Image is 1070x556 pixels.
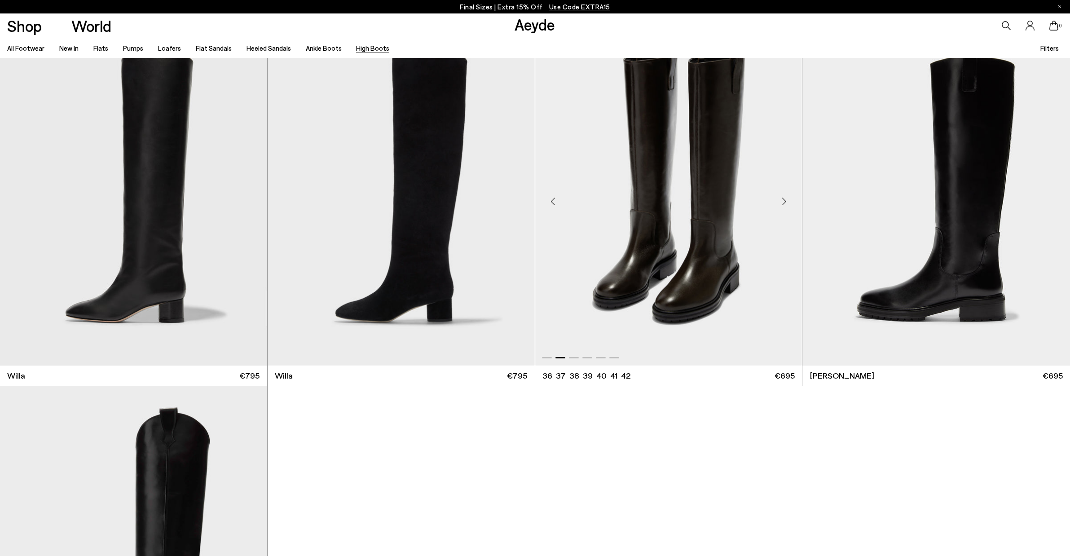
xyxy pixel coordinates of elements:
[542,370,628,381] ul: variant
[123,44,143,52] a: Pumps
[1043,370,1063,381] span: €695
[356,44,389,52] a: High Boots
[268,30,535,366] img: Willa Suede Over-Knee Boots
[802,366,1070,386] a: [PERSON_NAME] €695
[569,370,579,381] li: 38
[196,44,232,52] a: Flat Sandals
[158,44,181,52] a: Loafers
[515,15,555,34] a: Aeyde
[7,18,42,34] a: Shop
[1040,44,1059,52] span: Filters
[535,30,802,366] div: 2 / 6
[59,44,79,52] a: New In
[535,30,802,366] a: Next slide Previous slide
[542,370,552,381] li: 36
[7,370,25,381] span: Willa
[535,30,802,366] img: Henry Knee-High Boots
[71,18,111,34] a: World
[7,44,44,52] a: All Footwear
[549,3,610,11] span: Navigate to /collections/ss25-final-sizes
[268,30,535,366] div: 1 / 6
[1049,21,1058,31] a: 0
[775,370,795,381] span: €695
[239,370,260,381] span: €795
[621,370,630,381] li: 42
[596,370,607,381] li: 40
[556,370,566,381] li: 37
[810,370,874,381] span: [PERSON_NAME]
[1058,23,1063,28] span: 0
[507,370,527,381] span: €795
[268,30,535,366] a: Next slide Previous slide
[275,370,293,381] span: Willa
[247,44,291,52] a: Heeled Sandals
[306,44,342,52] a: Ankle Boots
[268,366,535,386] a: Willa €795
[610,370,617,381] li: 41
[93,44,108,52] a: Flats
[771,188,797,215] div: Next slide
[583,370,593,381] li: 39
[460,1,610,13] p: Final Sizes | Extra 15% Off
[535,366,802,386] a: 36 37 38 39 40 41 42 €695
[540,188,567,215] div: Previous slide
[802,30,1070,366] img: Henry Knee-High Boots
